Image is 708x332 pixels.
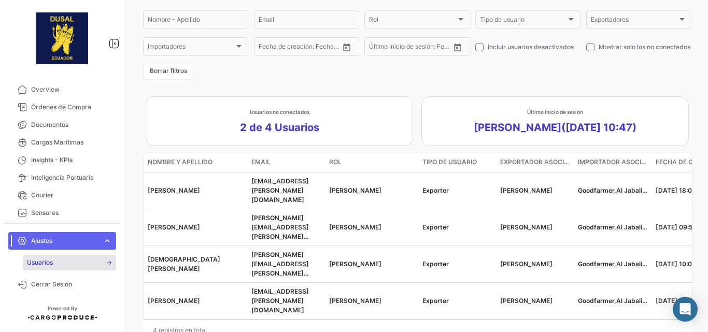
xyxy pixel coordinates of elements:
span: Nombre y Apellido [148,157,213,167]
a: Sensores [8,204,116,222]
span: Exportadores [591,18,677,25]
span: Overview [31,85,112,94]
input: Fecha Desde [259,45,294,52]
p: [PERSON_NAME] [500,259,570,269]
p: [PERSON_NAME] [500,186,570,195]
button: Open calendar [450,39,465,55]
a: Documentos [8,116,116,134]
span: [PERSON_NAME] [148,186,200,194]
datatable-header-cell: Email [247,153,325,172]
span: Documentos [31,120,112,129]
span: Dusal [329,223,381,231]
span: Tipo de usuario [422,157,477,167]
input: Fecha Hasta [301,45,339,52]
span: [PERSON_NAME] [148,297,200,305]
span: cristian+dusal@cargoproduce.com [251,251,309,286]
span: alejandro+dusal@cargoproduce.com [251,214,309,250]
span: Courier [31,191,112,200]
datatable-header-cell: Rol [325,153,418,172]
input: Fecha Desde [369,45,404,52]
span: Incluir usuarios desactivados [488,42,574,52]
span: Exporter [422,260,449,268]
datatable-header-cell: Exportador asociado [496,153,574,172]
a: Usuarios [23,255,116,270]
span: Cerrar Sesión [31,280,112,289]
button: Open calendar [339,39,355,55]
span: Usuarios [27,258,53,267]
span: [DATE] 09:51 [656,223,696,231]
span: Cargas Marítimas [31,138,112,147]
span: [DEMOGRAPHIC_DATA][PERSON_NAME] [148,255,220,272]
span: Importadores [148,45,234,52]
span: Exporter [422,223,449,231]
span: Tipo de usuario [480,18,567,25]
span: Mostrar solo los no conectados [599,42,690,52]
span: [PERSON_NAME] [148,223,200,231]
div: Abrir Intercom Messenger [673,297,698,322]
span: [DATE] 18:07 [656,186,696,194]
span: Dusal [329,297,381,305]
datatable-header-cell: Importador asociado [574,153,652,172]
span: Órdenes de Compra [31,103,112,112]
span: [DATE] 18:09 [656,297,696,305]
a: Overview [8,81,116,98]
img: a285b2dc-690d-45b2-9f09-4c8154f86cbc.png [36,12,88,64]
button: Borrar filtros [143,63,194,80]
span: [DATE] 10:05 [656,260,696,268]
p: Goodfarmer,Al Jabali (Trading LLC),Waha Fruits,Salco,[PERSON_NAME],GoGo Qingdao Limited,Al Jabali... [578,259,647,269]
span: Rol [369,18,456,25]
span: Insights - KPIs [31,155,112,165]
span: Inteligencia Portuaria [31,173,112,182]
span: Email [251,157,271,167]
span: Sensores [31,208,112,218]
p: Goodfarmer,Al Jabali (Trading LLC),Waha Fruits,Salco,[PERSON_NAME],GoGo Qingdao Limited,Al Jabali... [578,296,647,306]
a: Insights - KPIs [8,151,116,169]
a: Cargas Marítimas [8,134,116,151]
datatable-header-cell: Nombre y Apellido [144,153,247,172]
a: Órdenes de Compra [8,98,116,116]
a: Inteligencia Portuaria [8,169,116,186]
span: Exportador asociado [500,157,570,167]
span: Dusal [329,260,381,268]
span: Dusal [329,186,381,194]
input: Fecha Hasta [412,45,450,52]
span: Exporter [422,186,449,194]
span: Importador asociado [578,157,647,167]
span: stapia@dusal.com.ec [251,287,309,314]
span: Exporter [422,297,449,305]
p: Goodfarmer,Al Jabali (Trading LLC),Waha Fruits,Salco,[PERSON_NAME],GoGo Qingdao Limited,Al Jabali... [578,223,647,232]
span: Ajustes [31,236,98,246]
p: [PERSON_NAME] [500,223,570,232]
p: [PERSON_NAME] [500,296,570,306]
p: Goodfarmer,Al Jabali (Trading LLC),Waha Fruits,Salco,[PERSON_NAME],GoGo Qingdao Limited,Al Jabali... [578,186,647,195]
span: expand_more [103,236,112,246]
datatable-header-cell: Tipo de usuario [418,153,496,172]
a: Courier [8,186,116,204]
span: Rol [329,157,342,167]
span: jvasquez@dusal.com.ec [251,177,309,204]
